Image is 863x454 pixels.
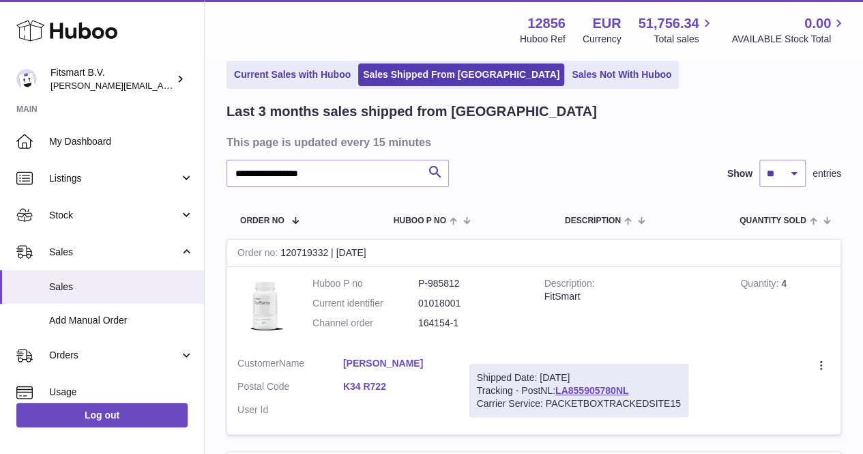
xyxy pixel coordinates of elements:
dt: Postal Code [237,380,343,397]
span: 51,756.34 [638,14,699,33]
span: Order No [240,216,284,225]
span: AVAILABLE Stock Total [731,33,847,46]
span: Description [565,216,621,225]
strong: Quantity [740,278,781,292]
span: Usage [49,386,194,399]
span: Huboo P no [394,216,446,225]
span: Sales [49,281,194,294]
a: K34 R722 [343,380,449,393]
strong: Description [544,278,595,292]
span: Quantity Sold [740,216,806,225]
span: entries [813,167,841,180]
span: [PERSON_NAME][EMAIL_ADDRESS][DOMAIN_NAME] [50,80,274,91]
h3: This page is updated every 15 minutes [226,134,838,150]
span: Sales [49,246,179,259]
span: Listings [49,172,179,185]
span: 0.00 [804,14,831,33]
span: Stock [49,209,179,222]
div: Huboo Ref [520,33,566,46]
div: FitSmart [544,290,720,303]
dd: 01018001 [418,297,524,310]
label: Show [727,167,752,180]
span: My Dashboard [49,135,194,148]
a: 51,756.34 Total sales [638,14,714,46]
dt: Current identifier [312,297,418,310]
div: Tracking - PostNL: [469,364,688,418]
a: Sales Not With Huboo [567,63,676,86]
a: 0.00 AVAILABLE Stock Total [731,14,847,46]
a: Sales Shipped From [GEOGRAPHIC_DATA] [358,63,564,86]
div: Currency [583,33,621,46]
strong: Order no [237,247,280,261]
dt: Name [237,357,343,373]
img: jonathan@leaderoo.com [16,69,37,89]
span: Customer [237,358,279,369]
span: Orders [49,349,179,362]
a: Current Sales with Huboo [229,63,355,86]
a: [PERSON_NAME] [343,357,449,370]
img: 1716287804.png [237,277,292,332]
dd: P-985812 [418,277,524,290]
dt: Huboo P no [312,277,418,290]
div: 120719332 | [DATE] [227,240,840,267]
div: Carrier Service: PACKETBOXTRACKEDSITE15 [477,397,681,410]
strong: 12856 [527,14,566,33]
dd: 164154-1 [418,317,524,330]
dt: Channel order [312,317,418,330]
span: Add Manual Order [49,314,194,327]
span: Total sales [654,33,714,46]
h2: Last 3 months sales shipped from [GEOGRAPHIC_DATA] [226,102,597,121]
strong: EUR [592,14,621,33]
a: LA855905780NL [555,385,628,396]
div: Fitsmart B.V. [50,66,173,92]
a: Log out [16,403,188,427]
td: 4 [730,267,840,347]
div: Shipped Date: [DATE] [477,371,681,384]
dt: User Id [237,403,343,416]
